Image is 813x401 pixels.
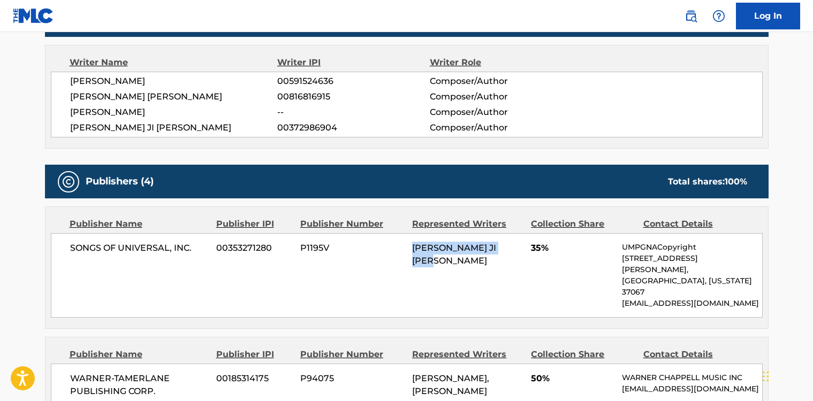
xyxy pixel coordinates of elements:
[216,218,292,230] div: Publisher IPI
[622,298,762,309] p: [EMAIL_ADDRESS][DOMAIN_NAME]
[300,372,404,385] span: P94075
[430,121,568,134] span: Composer/Author
[70,372,209,398] span: WARNER-TAMERLANE PUBLISHING CORP.
[412,243,496,266] span: [PERSON_NAME] JI [PERSON_NAME]
[277,106,429,119] span: --
[622,372,762,383] p: WARNER CHAPPELL MUSIC INC
[70,56,278,69] div: Writer Name
[86,175,154,188] h5: Publishers (4)
[668,175,747,188] div: Total shares:
[430,75,568,88] span: Composer/Author
[62,175,75,188] img: Publishers
[685,10,697,22] img: search
[622,253,762,275] p: [STREET_ADDRESS][PERSON_NAME],
[430,90,568,103] span: Composer/Author
[300,242,404,255] span: P1195V
[725,176,747,187] span: 100 %
[430,56,568,69] div: Writer Role
[531,348,635,361] div: Collection Share
[70,218,208,230] div: Publisher Name
[277,121,429,134] span: 00372986904
[277,75,429,88] span: 00591524636
[708,5,730,27] div: Help
[531,372,614,385] span: 50%
[680,5,702,27] a: Public Search
[216,242,292,255] span: 00353271280
[70,90,278,103] span: [PERSON_NAME] [PERSON_NAME]
[622,242,762,253] p: UMPGNACopyright
[712,10,725,22] img: help
[643,218,747,230] div: Contact Details
[70,106,278,119] span: [PERSON_NAME]
[412,348,523,361] div: Represented Writers
[70,121,278,134] span: [PERSON_NAME] JI [PERSON_NAME]
[70,242,209,255] span: SONGS OF UNIVERSAL, INC.
[622,383,762,395] p: [EMAIL_ADDRESS][DOMAIN_NAME]
[216,372,292,385] span: 00185314175
[13,8,54,24] img: MLC Logo
[70,75,278,88] span: [PERSON_NAME]
[300,218,404,230] div: Publisher Number
[300,348,404,361] div: Publisher Number
[277,90,429,103] span: 00816816915
[531,242,614,255] span: 35%
[736,3,800,29] a: Log In
[531,218,635,230] div: Collection Share
[412,218,523,230] div: Represented Writers
[216,348,292,361] div: Publisher IPI
[70,348,208,361] div: Publisher Name
[412,373,489,396] span: [PERSON_NAME], [PERSON_NAME]
[622,275,762,298] p: [GEOGRAPHIC_DATA], [US_STATE] 37067
[277,56,430,69] div: Writer IPI
[430,106,568,119] span: Composer/Author
[759,350,813,401] iframe: Chat Widget
[763,360,769,392] div: Drag
[643,348,747,361] div: Contact Details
